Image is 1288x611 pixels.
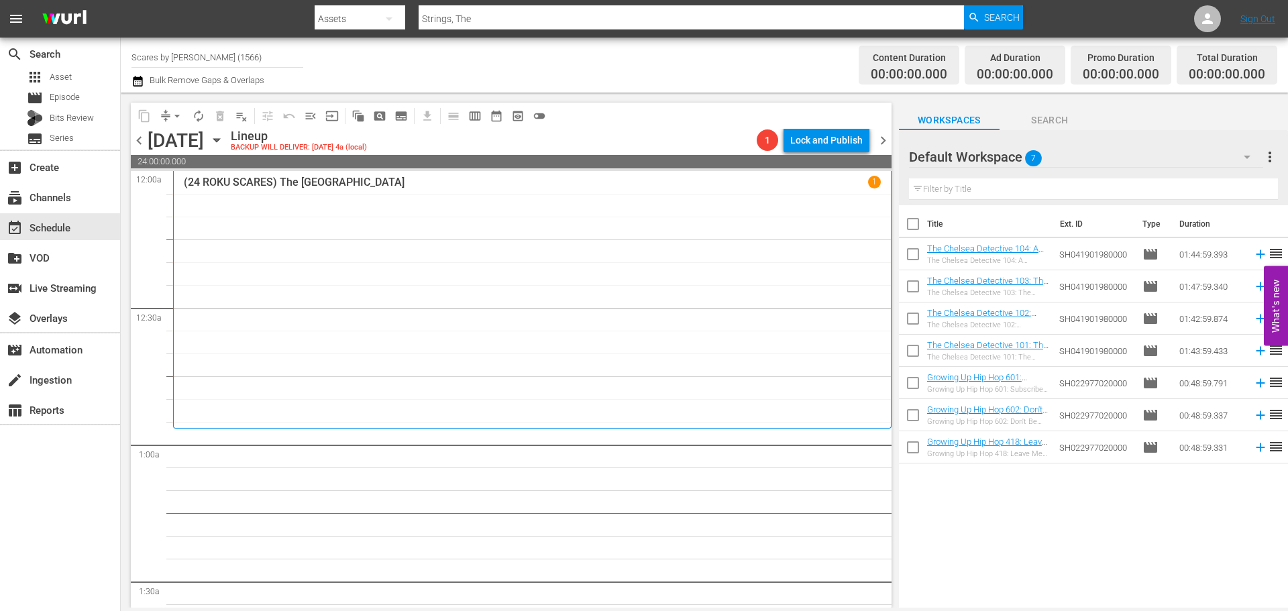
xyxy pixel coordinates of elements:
[784,128,869,152] button: Lock and Publish
[278,105,300,127] span: Revert to Primary Episode
[148,75,264,85] span: Bulk Remove Gaps & Overlaps
[1142,375,1159,391] span: Episode
[394,109,408,123] span: subtitles_outlined
[1253,376,1268,390] svg: Add to Schedule
[231,129,367,144] div: Lineup
[871,48,947,67] div: Content Duration
[927,404,1048,435] a: Growing Up Hip Hop 602: Don't Be Salty (Growing Up Hip Hop 602: Don't Be Salty (VARIANT))
[871,67,947,82] span: 00:00:00.000
[507,105,529,127] span: View Backup
[964,5,1023,30] button: Search
[927,372,1027,423] a: Growing Up Hip Hop 601: Subscribe or Step Aside (Growing Up Hip Hop 601: Subscribe or Step Aside ...
[977,48,1053,67] div: Ad Duration
[7,280,23,296] span: Live Streaming
[927,449,1049,458] div: Growing Up Hip Hop 418: Leave Me Alone
[7,190,23,206] span: Channels
[1054,367,1137,399] td: SH022977020000
[1054,302,1137,335] td: SH041901980000
[50,111,94,125] span: Bits Review
[464,105,486,127] span: Week Calendar View
[1000,112,1100,129] span: Search
[1253,247,1268,262] svg: Add to Schedule
[977,67,1053,82] span: 00:00:00.000
[533,109,546,123] span: toggle_off
[50,131,74,145] span: Series
[927,417,1049,426] div: Growing Up Hip Hop 602: Don't Be Salty
[7,160,23,176] span: Create
[1268,374,1284,390] span: reorder
[27,90,43,106] span: Episode
[131,132,148,149] span: chevron_left
[1253,343,1268,358] svg: Add to Schedule
[1174,335,1248,367] td: 01:43:59.433
[7,342,23,358] span: Automation
[1025,144,1042,172] span: 7
[184,176,405,188] p: (24 ROKU SCARES) The [GEOGRAPHIC_DATA]
[1054,335,1137,367] td: SH041901980000
[133,105,155,127] span: Copy Lineup
[490,109,503,123] span: date_range_outlined
[927,243,1047,304] a: The Chelsea Detective 104: A Chelsea Education (The Chelsea Detective 104: A Chelsea Education (a...
[192,109,205,123] span: autorenew_outlined
[511,109,525,123] span: preview_outlined
[757,135,778,146] span: 1
[252,103,278,129] span: Customize Events
[927,437,1047,477] a: Growing Up Hip Hop 418: Leave Me Alone (Growing Up Hip Hop 418: Leave Me Alone (VARIANT))
[872,177,877,186] p: 1
[148,129,204,152] div: [DATE]
[1262,141,1278,173] button: more_vert
[1268,245,1284,262] span: reorder
[27,69,43,85] span: Asset
[1174,399,1248,431] td: 00:48:59.337
[231,105,252,127] span: Clear Lineup
[927,385,1049,394] div: Growing Up Hip Hop 601: Subscribe or Step Aside
[412,103,438,129] span: Download as CSV
[209,105,231,127] span: Select an event to delete
[7,311,23,327] span: Overlays
[1253,440,1268,455] svg: Add to Schedule
[1253,311,1268,326] svg: Add to Schedule
[1054,270,1137,302] td: SH041901980000
[325,109,339,123] span: input
[927,276,1049,326] a: The Chelsea Detective 103: The Gentle Giant (The Chelsea Detective 103: The Gentle Giant (amc_net...
[1171,205,1252,243] th: Duration
[486,105,507,127] span: Month Calendar View
[50,91,80,104] span: Episode
[1189,48,1265,67] div: Total Duration
[1174,302,1248,335] td: 01:42:59.874
[390,105,412,127] span: Create Series Block
[8,11,24,27] span: menu
[1264,266,1288,345] button: Open Feedback Widget
[235,109,248,123] span: playlist_remove_outlined
[373,109,386,123] span: pageview_outlined
[1268,406,1284,423] span: reorder
[1253,279,1268,294] svg: Add to Schedule
[790,128,863,152] div: Lock and Publish
[1054,238,1137,270] td: SH041901980000
[1174,238,1248,270] td: 01:44:59.393
[984,5,1020,30] span: Search
[352,109,365,123] span: auto_awesome_motion_outlined
[438,103,464,129] span: Day Calendar View
[899,112,1000,129] span: Workspaces
[927,288,1049,297] div: The Chelsea Detective 103: The Gentle Giant
[927,308,1048,358] a: The Chelsea Detective 102: [PERSON_NAME] (The Chelsea Detective 102: [PERSON_NAME] (amc_networks_...
[131,155,892,168] span: 24:00:00.000
[32,3,97,35] img: ans4CAIJ8jUAAAAAAAAAAAAAAAAAAAAAAAAgQb4GAAAAAAAAAAAAAAAAAAAAAAAAJMjXAAAAAAAAAAAAAAAAAAAAAAAAgAT5G...
[1174,367,1248,399] td: 00:48:59.791
[927,256,1049,265] div: The Chelsea Detective 104: A Chelsea Education
[27,131,43,147] span: Series
[1240,13,1275,24] a: Sign Out
[1268,439,1284,455] span: reorder
[1174,270,1248,302] td: 01:47:59.340
[1253,408,1268,423] svg: Add to Schedule
[1054,399,1137,431] td: SH022977020000
[909,138,1263,176] div: Default Workspace
[1189,67,1265,82] span: 00:00:00.000
[1142,311,1159,327] span: Episode
[1054,431,1137,463] td: SH022977020000
[7,250,23,266] span: VOD
[927,205,1053,243] th: Title
[1142,343,1159,359] span: Episode
[468,109,482,123] span: calendar_view_week_outlined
